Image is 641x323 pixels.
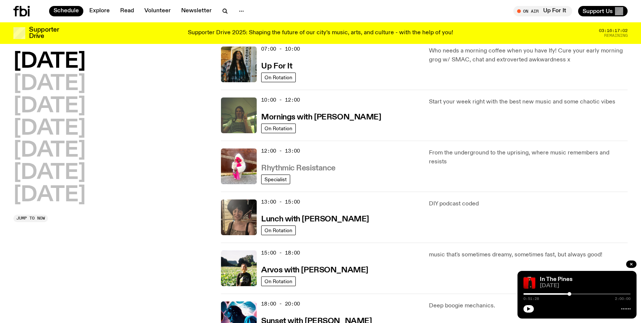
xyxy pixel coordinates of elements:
a: On Rotation [261,226,296,235]
span: 0:51:28 [523,297,539,301]
h3: Supporter Drive [29,27,59,39]
h3: Rhythmic Resistance [261,164,336,172]
span: Support Us [583,8,613,15]
p: Start your week right with the best new music and some chaotic vibes [429,97,628,106]
span: 10:00 - 12:00 [261,96,300,103]
h3: Up For It [261,63,292,70]
a: Mornings with [PERSON_NAME] [261,112,381,121]
a: On Rotation [261,124,296,133]
button: [DATE] [13,185,86,206]
button: [DATE] [13,96,86,117]
p: Supporter Drive 2025: Shaping the future of our city’s music, arts, and culture - with the help o... [188,30,453,36]
button: On AirUp For It [513,6,572,16]
button: [DATE] [13,163,86,183]
h3: Lunch with [PERSON_NAME] [261,215,369,223]
a: Specialist [261,175,290,184]
p: DIY podcast coded [429,199,628,208]
span: [DATE] [540,283,631,289]
h3: Mornings with [PERSON_NAME] [261,113,381,121]
button: [DATE] [13,140,86,161]
button: [DATE] [13,118,86,139]
span: 07:00 - 10:00 [261,45,300,52]
button: Support Us [578,6,628,16]
span: On Rotation [265,125,292,131]
h3: Arvos with [PERSON_NAME] [261,266,368,274]
p: Who needs a morning coffee when you have Ify! Cure your early morning grog w/ SMAC, chat and extr... [429,47,628,64]
a: Explore [85,6,114,16]
img: Jim Kretschmer in a really cute outfit with cute braids, standing on a train holding up a peace s... [221,97,257,133]
button: [DATE] [13,74,86,95]
button: [DATE] [13,51,86,72]
span: On Rotation [265,278,292,284]
p: music that's sometimes dreamy, sometimes fast, but always good! [429,250,628,259]
img: Attu crouches on gravel in front of a brown wall. They are wearing a white fur coat with a hood, ... [221,148,257,184]
span: On Rotation [265,74,292,80]
span: 13:00 - 15:00 [261,198,300,205]
a: Newsletter [177,6,216,16]
span: Jump to now [16,216,45,220]
a: Arvos with [PERSON_NAME] [261,265,368,274]
span: 12:00 - 13:00 [261,147,300,154]
a: In The Pines [540,276,573,282]
a: Lunch with [PERSON_NAME] [261,214,369,223]
a: Volunteer [140,6,175,16]
a: On Rotation [261,73,296,82]
img: Ify - a Brown Skin girl with black braided twists, looking up to the side with her tongue stickin... [221,47,257,82]
button: Jump to now [13,215,48,222]
span: Remaining [604,33,628,38]
a: On Rotation [261,276,296,286]
span: 2:00:00 [615,297,631,301]
p: From the underground to the uprising, where music remembers and resists [429,148,628,166]
span: 15:00 - 18:00 [261,249,300,256]
p: Deep boogie mechanics. [429,301,628,310]
span: 03:16:17:02 [599,29,628,33]
img: Bri is smiling and wearing a black t-shirt. She is standing in front of a lush, green field. Ther... [221,250,257,286]
span: Specialist [265,176,287,182]
a: Schedule [49,6,83,16]
a: Read [116,6,138,16]
span: On Rotation [265,227,292,233]
a: Rhythmic Resistance [261,163,336,172]
span: 18:00 - 20:00 [261,300,300,307]
a: Up For It [261,61,292,70]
